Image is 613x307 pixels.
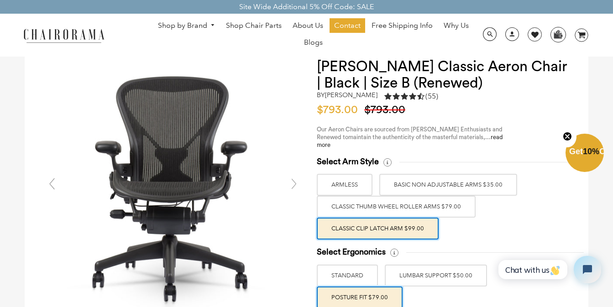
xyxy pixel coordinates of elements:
a: Shop by Brand [153,19,220,33]
span: Why Us [444,21,469,31]
span: Select Ergonomics [317,247,386,257]
span: Blogs [304,38,323,47]
span: Shop Chair Parts [226,21,282,31]
label: BASIC NON ADJUSTABLE ARMS $35.00 [379,174,517,196]
div: 4.5 rating (55 votes) [384,91,438,101]
h1: [PERSON_NAME] Classic Aeron Chair | Black | Size B (Renewed) [317,58,570,91]
iframe: Tidio Chat [488,248,609,291]
span: Free Shipping Info [372,21,433,31]
a: Shop Chair Parts [221,18,286,33]
span: Select Arm Style [317,156,379,167]
span: Get Off [569,147,611,156]
img: chairorama [18,27,110,43]
a: Free Shipping Info [367,18,437,33]
a: Why Us [439,18,473,33]
label: ARMLESS [317,174,372,196]
span: (55) [425,92,438,101]
div: Get10%OffClose teaser [566,135,604,173]
a: 4.5 rating (55 votes) [384,91,438,104]
span: $793.00 [317,104,362,115]
label: Classic Clip Latch Arm $99.00 [317,218,439,239]
a: Blogs [299,35,327,50]
nav: DesktopNavigation [148,18,478,52]
span: $793.00 [364,104,410,115]
label: Classic Thumb Wheel Roller Arms $79.00 [317,196,476,218]
img: WhatsApp_Image_2024-07-12_at_16.23.01.webp [551,27,565,41]
span: maintain the authenticity of the masterful materials,... [317,134,503,148]
a: [PERSON_NAME] [325,91,377,99]
span: Our Aeron Chairs are sourced from [PERSON_NAME] Enthusiasts and Renewed to [317,126,503,140]
h2: by [317,91,377,99]
span: About Us [293,21,323,31]
button: Close teaser [558,126,576,147]
a: Contact [330,18,365,33]
a: About Us [288,18,328,33]
label: STANDARD [317,265,378,286]
span: 10% [583,147,599,156]
span: Contact [334,21,361,31]
label: LUMBAR SUPPORT $50.00 [385,265,487,286]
